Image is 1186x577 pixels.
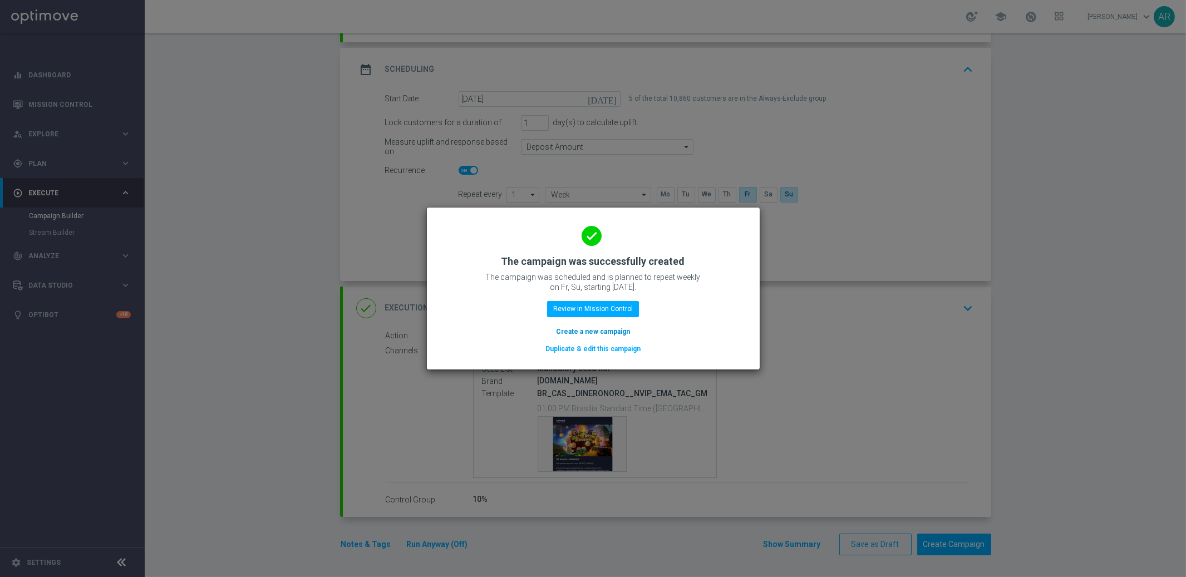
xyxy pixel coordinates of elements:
button: Create a new campaign [555,326,631,338]
button: Duplicate & edit this campaign [544,343,642,355]
button: Review in Mission Control [547,301,639,317]
h2: The campaign was successfully created [501,255,685,268]
p: The campaign was scheduled and is planned to repeat weekly on Fr, Su, starting [DATE]. [482,272,705,292]
i: done [582,226,602,246]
